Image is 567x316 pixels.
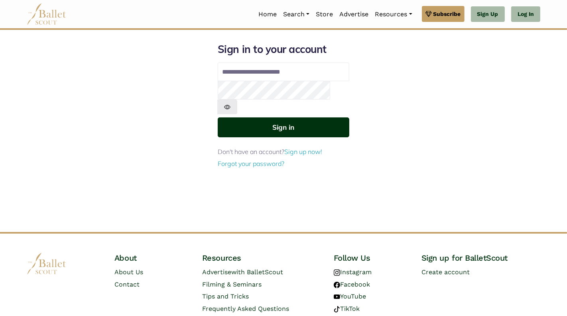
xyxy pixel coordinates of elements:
img: youtube logo [334,294,340,300]
img: facebook logo [334,282,340,288]
img: gem.svg [425,10,432,18]
a: Resources [372,6,415,23]
span: Subscribe [433,10,461,18]
p: Don't have an account? [218,147,349,157]
a: Advertisewith BalletScout [202,268,283,276]
a: Forgot your password? [218,160,284,168]
a: Contact [114,281,140,288]
a: About Us [114,268,143,276]
a: Store [313,6,336,23]
h1: Sign in to your account [218,43,349,56]
a: Sign up now! [284,148,322,156]
h4: Follow Us [334,253,409,263]
h4: Resources [202,253,321,263]
a: TikTok [334,305,360,312]
a: Filming & Seminars [202,281,262,288]
a: Log In [511,6,540,22]
a: Instagram [334,268,372,276]
a: Frequently Asked Questions [202,305,289,312]
button: Sign in [218,117,349,137]
h4: Sign up for BalletScout [421,253,540,263]
a: Home [255,6,280,23]
a: Advertise [336,6,372,23]
a: Facebook [334,281,370,288]
a: Sign Up [471,6,505,22]
span: with BalletScout [231,268,283,276]
img: instagram logo [334,269,340,276]
a: Tips and Tricks [202,293,249,300]
a: YouTube [334,293,366,300]
img: logo [27,253,67,275]
img: tiktok logo [334,306,340,312]
a: Search [280,6,313,23]
a: Subscribe [422,6,465,22]
h4: About [114,253,189,263]
a: Create account [421,268,470,276]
